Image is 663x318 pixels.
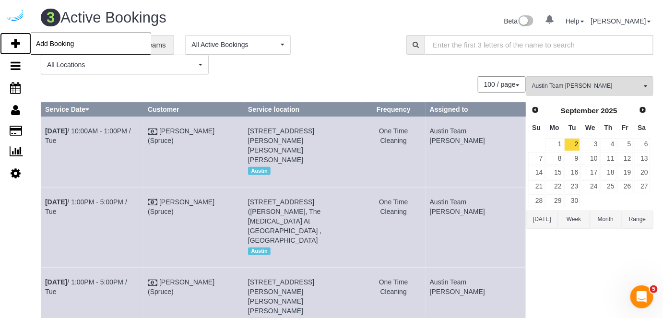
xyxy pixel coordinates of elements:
a: 25 [601,180,616,193]
nav: Pagination navigation [478,76,526,93]
a: 18 [601,166,616,179]
td: Assigned to [426,187,525,267]
img: Automaid Logo [6,10,25,23]
td: Service location [244,117,362,187]
th: Service location [244,103,362,117]
span: [STREET_ADDRESS][PERSON_NAME][PERSON_NAME][PERSON_NAME] [248,278,314,315]
a: Help [566,17,584,25]
span: Saturday [638,124,646,131]
button: Austin Team [PERSON_NAME] [526,76,653,96]
a: Beta [504,17,534,25]
a: [PERSON_NAME] (Spruce) [148,127,214,144]
button: All Active Bookings [185,35,291,55]
a: 23 [565,180,580,193]
a: 21 [528,180,545,193]
i: Check Payment [148,280,157,286]
b: [DATE] [45,198,67,206]
a: 6 [634,138,650,151]
button: All Locations [41,55,209,74]
a: [PERSON_NAME] (Spruce) [148,278,214,295]
img: New interface [518,15,533,28]
a: 30 [565,194,580,207]
b: [DATE] [45,127,67,135]
div: Location [248,165,357,177]
a: 26 [617,180,633,193]
a: 9 [565,152,580,165]
a: 29 [545,194,563,207]
span: [STREET_ADDRESS][PERSON_NAME][PERSON_NAME][PERSON_NAME] [248,127,314,164]
a: 20 [634,166,650,179]
span: Thursday [604,124,613,131]
span: All Locations [47,60,196,70]
a: [DATE]/ 1:00PM - 5:00PM / Tue [45,278,127,295]
a: 12 [617,152,633,165]
span: Sunday [532,124,541,131]
a: 15 [545,166,563,179]
a: Prev [529,104,542,117]
a: 7 [528,152,545,165]
th: Frequency [361,103,426,117]
iframe: Intercom live chat [630,285,653,308]
td: Frequency [361,117,426,187]
i: Check Payment [148,129,157,135]
span: Wednesday [585,124,595,131]
a: 4 [601,138,616,151]
a: 27 [634,180,650,193]
a: Next [636,104,650,117]
span: 3 [41,9,60,26]
td: Customer [144,187,244,267]
td: Customer [144,117,244,187]
a: [DATE]/ 1:00PM - 5:00PM / Tue [45,198,127,215]
th: Assigned to [426,103,525,117]
td: Assigned to [426,117,525,187]
h1: Active Bookings [41,10,340,26]
a: [PERSON_NAME] (Spruce) [148,198,214,215]
a: [DATE]/ 10:00AM - 1:00PM / Tue [45,127,131,144]
th: Service Date [41,103,144,117]
button: Week [558,211,590,228]
span: Friday [622,124,628,131]
td: Frequency [361,187,426,267]
input: Enter the first 3 letters of the name to search [425,35,653,55]
span: Austin [248,247,271,255]
a: 8 [545,152,563,165]
span: Add Booking [31,33,151,55]
th: Customer [144,103,244,117]
span: Prev [532,106,539,114]
span: 5 [650,285,658,293]
a: 28 [528,194,545,207]
b: [DATE] [45,278,67,286]
a: 13 [634,152,650,165]
span: 2025 [601,106,617,115]
button: Range [622,211,653,228]
button: Month [590,211,622,228]
ol: All Teams [526,76,653,91]
a: 3 [581,138,599,151]
button: 100 / page [478,76,526,93]
a: 1 [545,138,563,151]
a: 16 [565,166,580,179]
a: 11 [601,152,616,165]
i: Check Payment [148,199,157,206]
td: Schedule date [41,117,144,187]
a: 5 [617,138,633,151]
a: 10 [581,152,599,165]
a: 17 [581,166,599,179]
a: 24 [581,180,599,193]
button: [DATE] [526,211,558,228]
span: [STREET_ADDRESS] ([PERSON_NAME], The [MEDICAL_DATA] At [GEOGRAPHIC_DATA] , [GEOGRAPHIC_DATA] [248,198,322,244]
span: Monday [550,124,559,131]
td: Service location [244,187,362,267]
a: 19 [617,166,633,179]
span: Austin [248,167,271,175]
a: 14 [528,166,545,179]
span: Next [639,106,647,114]
span: All Active Bookings [191,40,278,49]
span: Tuesday [568,124,576,131]
a: 22 [545,180,563,193]
span: September [561,106,599,115]
span: Austin Team [PERSON_NAME] [532,82,641,90]
a: 2 [565,138,580,151]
